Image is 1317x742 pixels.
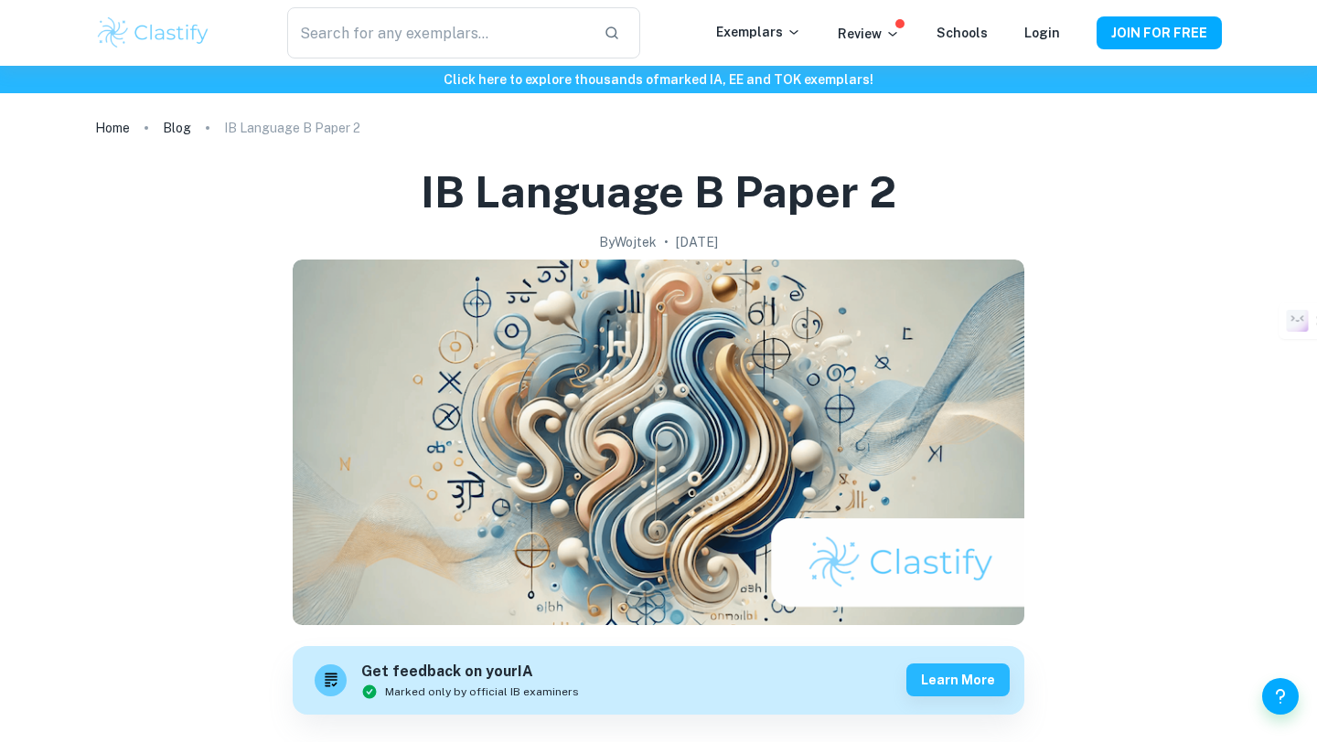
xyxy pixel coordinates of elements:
img: Clastify logo [95,15,211,51]
h6: Get feedback on your IA [361,661,579,684]
h1: IB Language B Paper 2 [421,163,896,221]
span: Marked only by official IB examiners [385,684,579,700]
p: IB Language B Paper 2 [224,118,360,138]
button: JOIN FOR FREE [1097,16,1222,49]
a: Schools [937,26,988,40]
p: Review [838,24,900,44]
button: Learn more [906,663,1010,696]
a: Home [95,115,130,141]
a: Blog [163,115,191,141]
a: Login [1024,26,1060,40]
p: Exemplars [716,22,801,42]
h6: Click here to explore thousands of marked IA, EE and TOK exemplars ! [4,69,1313,90]
img: IB Language B Paper 2 cover image [293,260,1024,625]
p: • [664,232,669,252]
button: Help and Feedback [1262,678,1299,715]
h2: [DATE] [676,232,718,252]
a: Get feedback on yourIAMarked only by official IB examinersLearn more [293,646,1024,715]
input: Search for any exemplars... [287,7,589,58]
h2: By Wojtek [599,232,657,252]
